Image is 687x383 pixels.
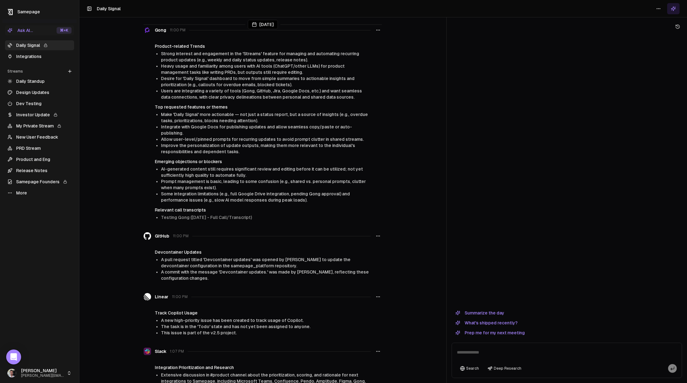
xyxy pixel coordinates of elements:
[5,76,74,86] a: Daily Standup
[5,40,74,50] a: Daily Signal
[161,166,371,178] li: AI-generated content still requires significant review and editing before it can be utilized; not...
[452,319,521,327] button: What's shipped recently?
[155,294,168,300] span: Linear
[5,188,74,198] a: More
[155,43,371,49] h3: Product-related Trends
[161,124,371,136] li: Integrate with Google Docs for publishing updates and allow seamless copy/paste or auto-publishing.
[56,27,72,34] div: ⌘ +K
[161,324,310,329] span: The task is in the 'Todo' state and has not yet been assigned to anyone.
[155,104,371,110] h3: Top requested features or themes
[5,99,74,109] a: Dev Testing
[144,232,151,239] img: GitHub
[155,233,169,239] span: GitHub
[161,215,252,220] a: Testing Gong ([DATE] - Full Call/Transcript)
[161,51,371,63] li: Strong interest and engagement in the 'Streams' feature for managing and automating recurring pro...
[161,330,237,335] span: This issue is part of the v2.5 project.
[452,329,529,336] button: Prep me for my next meeting
[155,158,371,165] h3: Emerging objections or blockers
[5,143,74,153] a: PRD Stream
[161,269,369,281] span: A commit with the message 'Devcontainer updates.' was made by [PERSON_NAME], reflecting these con...
[21,373,64,378] span: [PERSON_NAME][EMAIL_ADDRESS]
[484,364,524,373] button: Deep Research
[5,87,74,97] a: Design Updates
[170,349,184,354] span: 1:07 PM
[161,257,350,268] span: A pull request titled 'Devcontainer updates' was opened by [PERSON_NAME] to update the devcontain...
[5,154,74,164] a: Product and Eng
[161,142,371,155] li: Improve the personalization of update outputs, making them more relevant to the individual's resp...
[5,66,74,76] div: Streams
[5,110,74,120] a: Investor Update
[161,111,371,124] li: Make 'Daily Signal' more actionable — not just a status report, but a source of insights (e.g., o...
[161,136,371,142] li: Allow user-level/pinned prompts for recurring updates to avoid prompt clutter in shared streams.
[155,348,166,354] span: Slack
[155,207,371,213] h3: Relevant call transcripts
[5,51,74,61] a: Integrations
[161,63,371,75] li: Heavy usage and familiarity among users with AI tools (ChatGPT/other LLMs) for product management...
[457,364,482,373] button: Search
[173,234,189,238] span: 11:00 PM
[5,121,74,131] a: My Private Stream
[161,191,371,203] li: Some integration limitations (e.g., full Google Drive integration, pending Gong approval) and per...
[7,369,16,377] img: _image
[155,364,371,371] h4: Integration Prioritization and Research
[5,366,74,381] button: [PERSON_NAME][PERSON_NAME][EMAIL_ADDRESS]
[21,368,64,374] span: [PERSON_NAME]
[5,132,74,142] a: New User Feedback
[144,293,151,301] img: Linear
[17,9,40,14] span: Samepage
[248,20,278,29] div: [DATE]
[155,310,371,316] h4: Track Copilot Usage
[452,309,508,317] button: Summarize the day
[144,348,151,355] img: Slack
[155,249,371,255] h4: Devcontainer Updates
[5,25,74,35] button: Ask AI...⌘+K
[161,88,371,100] li: Users are integrating a variety of tools (Gong, GitHub, Jira, Google Docs, etc.) and want seamles...
[5,177,74,187] a: Samepage Founders
[97,6,121,12] h1: Daily Signal
[161,318,304,323] span: A new high-priority issue has been created to track usage of Copilot.
[5,166,74,176] a: Release Notes
[7,27,33,33] div: Ask AI...
[161,178,371,191] li: Prompt management is basic, leading to some confusion (e.g., shared vs. personal prompts, clutter...
[6,350,21,364] div: Open Intercom Messenger
[161,75,371,88] li: Desire for 'Daily Signal' dashboard to move from simple summaries to actionable insights and prio...
[172,294,188,299] span: 11:00 PM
